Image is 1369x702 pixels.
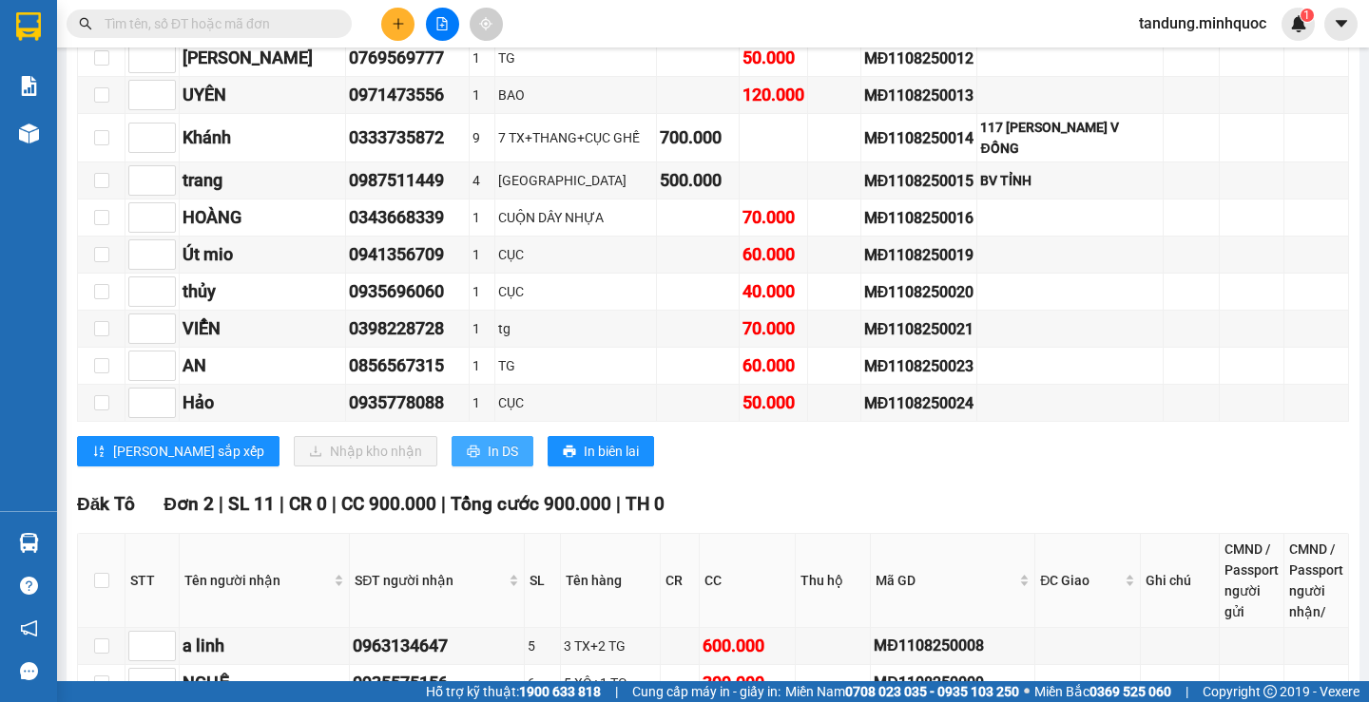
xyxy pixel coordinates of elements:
span: question-circle [20,577,38,595]
div: trang [183,167,342,194]
span: notification [20,619,38,637]
td: MĐ1108250021 [861,311,978,348]
div: NGHỆ [183,670,346,696]
div: CỤC [498,281,653,302]
span: sort-ascending [92,445,106,460]
span: up [160,354,171,366]
span: Decrease Value [154,403,175,417]
span: SĐT người nhận [355,570,505,591]
span: Đơn 2 [164,493,214,515]
div: 500.000 [660,167,736,194]
div: 600.000 [703,633,793,659]
th: CC [700,534,797,628]
div: 0856567315 [349,352,466,379]
span: down [160,182,171,194]
span: CC 900.000 [341,493,436,515]
span: caret-down [1333,15,1350,32]
span: Tổng cước 900.000 [451,493,611,515]
td: NGHỆ [180,665,350,702]
td: a linh [180,628,350,665]
div: 70.000 [742,315,804,342]
td: MĐ1108250016 [861,199,978,237]
span: down [160,140,171,151]
td: UYÊN [180,77,346,114]
div: MĐ1108250016 [864,206,974,230]
div: MĐ1108250014 [864,126,974,150]
div: 1 [472,281,492,302]
div: VIỂN [183,315,342,342]
input: Tìm tên, số ĐT hoặc mã đơn [105,13,329,34]
div: 700.000 [660,124,736,151]
div: 1 [472,244,492,265]
span: up [160,391,171,403]
th: SL [525,534,561,628]
span: up [160,126,171,138]
span: Decrease Value [154,180,175,195]
div: 0333735872 [349,124,466,151]
img: logo-vxr [16,12,41,41]
td: 0987511449 [346,162,470,199]
th: CR [661,534,700,628]
span: In biên lai [584,441,639,462]
span: Decrease Value [154,646,175,660]
div: 70.000 [742,204,804,231]
div: 120.000 [742,82,804,108]
span: Miền Bắc [1034,681,1171,702]
span: copyright [1263,685,1277,698]
span: Mã GD [876,570,1015,591]
div: CỤC [498,244,653,265]
span: | [332,493,337,515]
button: caret-down [1324,8,1358,41]
div: MĐ1108250019 [864,243,974,267]
span: | [441,493,446,515]
span: Increase Value [154,81,175,95]
td: thủy [180,274,346,311]
span: printer [563,445,576,460]
td: 0935575156 [350,665,525,702]
div: BAO [498,85,653,105]
td: MĐ1108250012 [861,40,978,77]
td: 0856567315 [346,348,470,385]
span: | [1186,681,1188,702]
span: down [160,331,171,342]
span: tandung.minhquoc [1124,11,1282,35]
span: aim [479,17,492,30]
span: ⚪️ [1024,688,1030,695]
span: Increase Value [154,166,175,180]
div: 9 [472,127,492,148]
div: CMND / Passport người gửi [1224,539,1279,622]
span: message [20,662,38,680]
img: warehouse-icon [19,123,39,143]
div: thủy [183,278,342,305]
td: AN [180,348,346,385]
span: Hỗ trợ kỹ thuật: [426,681,601,702]
span: Increase Value [154,240,175,255]
td: trang [180,162,346,199]
span: up [160,47,171,58]
span: printer [467,445,480,460]
span: Decrease Value [154,292,175,306]
div: Út mio [183,241,342,268]
td: 0769569777 [346,40,470,77]
div: 1 [472,355,492,376]
sup: 1 [1301,9,1314,22]
div: 117 [PERSON_NAME] V ĐỒNG [980,117,1160,159]
span: SL 11 [228,493,275,515]
div: TG [498,47,653,68]
span: Increase Value [154,351,175,366]
div: 60.000 [742,241,804,268]
div: HOÀNG [183,204,342,231]
strong: 1900 633 818 [519,684,601,699]
span: up [160,634,171,645]
div: 0769569777 [349,45,466,71]
div: 50.000 [742,45,804,71]
th: STT [125,534,180,628]
div: MĐ1108250020 [864,280,974,304]
td: MĐ1108250014 [861,114,978,162]
span: down [160,648,171,659]
span: up [160,317,171,329]
img: solution-icon [19,76,39,96]
span: down [160,368,171,379]
span: down [160,294,171,305]
div: 0343668339 [349,204,466,231]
